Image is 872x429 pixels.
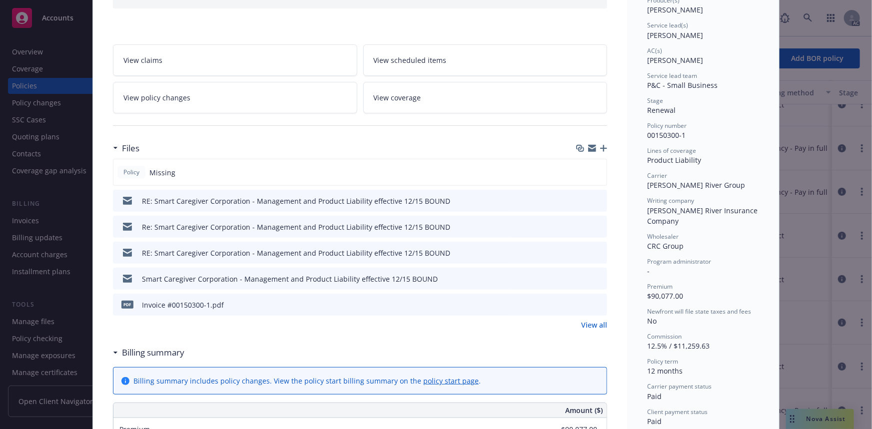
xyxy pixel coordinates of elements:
button: preview file [594,196,603,206]
span: Writing company [647,196,694,205]
span: 12 months [647,366,683,376]
div: Billing summary includes policy changes. View the policy start billing summary on the . [133,376,481,386]
span: [PERSON_NAME] [647,5,703,14]
span: Amount ($) [565,405,603,416]
span: Service lead team [647,71,697,80]
a: View claims [113,44,357,76]
span: [PERSON_NAME] [647,55,703,65]
div: Product Liability [647,155,759,165]
div: Smart Caregiver Corporation - Management and Product Liability effective 12/15 BOUND [142,274,438,284]
div: RE: Smart Caregiver Corporation - Management and Product Liability effective 12/15 BOUND [142,196,450,206]
a: View coverage [363,82,608,113]
span: Newfront will file state taxes and fees [647,307,751,316]
span: View policy changes [123,92,190,103]
span: Stage [647,96,663,105]
div: Re: Smart Caregiver Corporation - Management and Product Liability effective 12/15 BOUND [142,222,450,232]
span: $90,077.00 [647,291,683,301]
a: View scheduled items [363,44,608,76]
span: Carrier payment status [647,382,712,391]
span: Policy number [647,121,687,130]
span: Wholesaler [647,232,679,241]
h3: Files [122,142,139,155]
span: 12.5% / $11,259.63 [647,341,710,351]
span: [PERSON_NAME] River Insurance Company [647,206,760,226]
span: 00150300-1 [647,130,686,140]
span: View scheduled items [374,55,447,65]
span: pdf [121,301,133,308]
span: Carrier [647,171,667,180]
div: RE: Smart Caregiver Corporation - Management and Product Liability effective 12/15 BOUND [142,248,450,258]
span: Policy [121,168,141,177]
span: View coverage [374,92,421,103]
div: Invoice #00150300-1.pdf [142,300,224,310]
span: AC(s) [647,46,662,55]
span: Premium [647,282,673,291]
a: View policy changes [113,82,357,113]
span: Paid [647,417,662,426]
span: - [647,266,650,276]
button: preview file [594,274,603,284]
button: preview file [594,222,603,232]
a: View all [581,320,607,330]
span: Program administrator [647,257,711,266]
button: preview file [594,300,603,310]
span: [PERSON_NAME] River Group [647,180,745,190]
span: Lines of coverage [647,146,696,155]
span: Client payment status [647,408,708,416]
span: No [647,316,657,326]
span: View claims [123,55,162,65]
button: download file [578,196,586,206]
span: Commission [647,332,682,341]
div: Billing summary [113,346,184,359]
button: download file [578,274,586,284]
h3: Billing summary [122,346,184,359]
span: Missing [149,167,175,178]
span: Renewal [647,105,676,115]
span: P&C - Small Business [647,80,718,90]
div: Files [113,142,139,155]
span: Paid [647,392,662,401]
span: CRC Group [647,241,684,251]
button: download file [578,222,586,232]
button: download file [578,248,586,258]
button: preview file [594,248,603,258]
button: download file [578,300,586,310]
span: Service lead(s) [647,21,688,29]
a: policy start page [423,376,479,386]
span: Policy term [647,357,678,366]
span: [PERSON_NAME] [647,30,703,40]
